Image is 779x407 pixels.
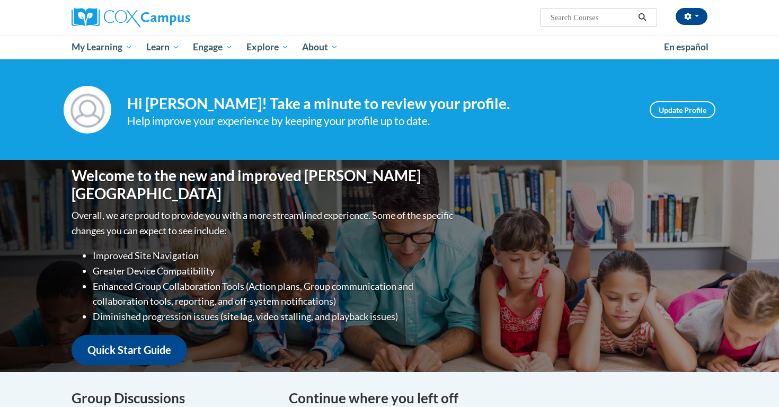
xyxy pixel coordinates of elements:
[72,41,132,54] span: My Learning
[64,86,111,134] img: Profile Image
[193,41,233,54] span: Engage
[72,8,273,27] a: Cox Campus
[72,8,190,27] img: Cox Campus
[93,248,456,263] li: Improved Site Navigation
[664,41,709,52] span: En español
[93,309,456,324] li: Diminished progression issues (site lag, video stalling, and playback issues)
[127,112,634,130] div: Help improve your experience by keeping your profile up to date.
[246,41,289,54] span: Explore
[56,35,723,59] div: Main menu
[650,101,715,118] a: Update Profile
[72,167,456,202] h1: Welcome to the new and improved [PERSON_NAME][GEOGRAPHIC_DATA]
[65,35,139,59] a: My Learning
[296,35,346,59] a: About
[302,41,338,54] span: About
[93,279,456,309] li: Enhanced Group Collaboration Tools (Action plans, Group communication and collaboration tools, re...
[139,35,187,59] a: Learn
[186,35,240,59] a: Engage
[93,263,456,279] li: Greater Device Compatibility
[146,41,180,54] span: Learn
[676,8,707,25] button: Account Settings
[240,35,296,59] a: Explore
[634,11,650,24] button: Search
[72,208,456,238] p: Overall, we are proud to provide you with a more streamlined experience. Some of the specific cha...
[72,335,187,365] a: Quick Start Guide
[127,95,634,113] h4: Hi [PERSON_NAME]! Take a minute to review your profile.
[657,36,715,58] a: En español
[550,11,634,24] input: Search Courses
